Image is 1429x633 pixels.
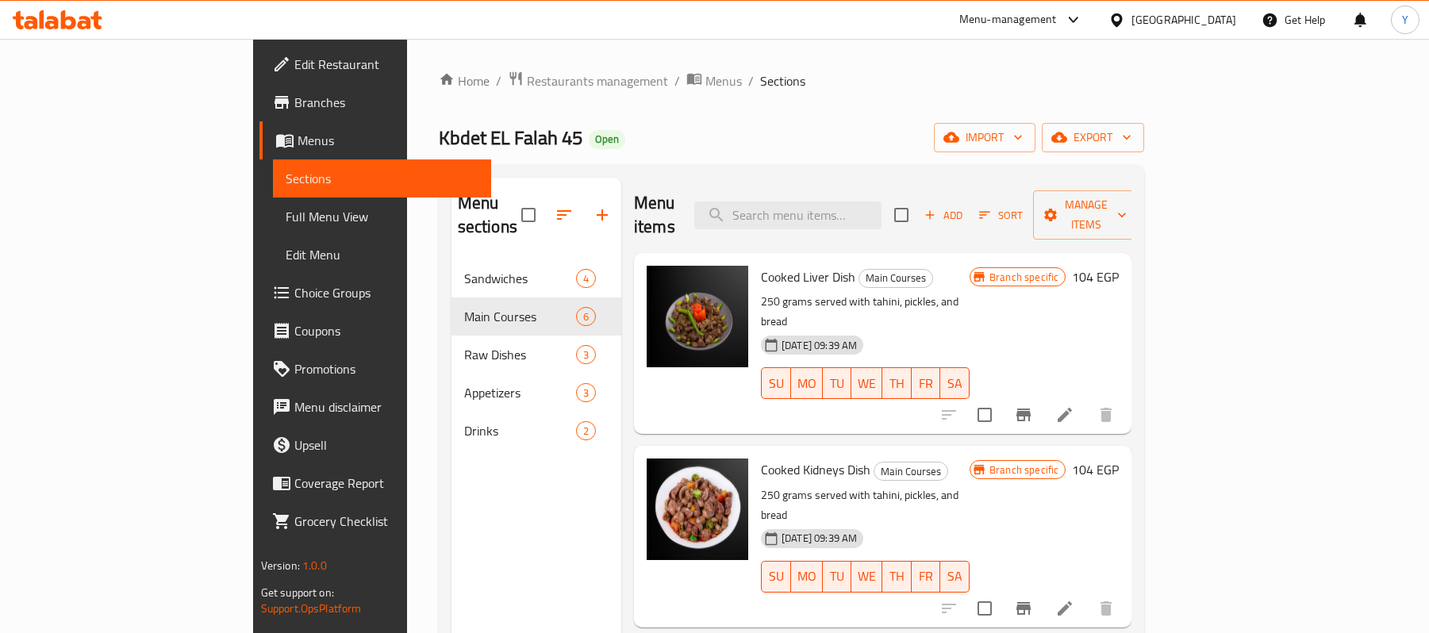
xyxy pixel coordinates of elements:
a: Full Menu View [273,198,492,236]
span: Manage items [1046,195,1127,235]
h2: Menu items [634,191,675,239]
div: Main Courses [859,269,933,288]
span: TH [889,565,905,588]
span: Sandwiches [464,269,576,288]
div: Raw Dishes [464,345,576,364]
span: 3 [577,347,595,363]
span: Edit Restaurant [294,55,479,74]
span: 3 [577,386,595,401]
span: Sections [286,169,479,188]
input: search [694,201,882,229]
a: Coverage Report [259,464,492,502]
a: Edit menu item [1055,405,1074,424]
span: WE [858,565,876,588]
a: Edit menu item [1055,599,1074,618]
span: Open [589,132,625,146]
div: Open [589,130,625,149]
span: Coverage Report [294,474,479,493]
a: Menus [259,121,492,159]
a: Coupons [259,312,492,350]
button: MO [791,561,823,593]
span: Sort sections [545,196,583,234]
span: Kbdet EL Falah 45 [439,120,582,155]
span: Select to update [968,592,1001,625]
span: import [947,128,1023,148]
img: Cooked Kidneys Dish [647,458,748,560]
span: 4 [577,271,595,286]
div: Menu-management [959,10,1057,29]
span: Select all sections [512,198,545,232]
span: Branch specific [983,462,1065,478]
span: FR [918,565,935,588]
span: TH [889,372,905,395]
a: Support.OpsPlatform [261,598,362,619]
span: Add [922,206,965,224]
button: export [1042,123,1144,152]
span: Upsell [294,435,479,455]
button: delete [1087,396,1125,434]
span: FR [918,372,935,395]
a: Branches [259,83,492,121]
button: SA [940,367,970,399]
span: SA [947,372,963,395]
span: Edit Menu [286,245,479,264]
button: MO [791,367,823,399]
div: Drinks2 [451,412,621,450]
span: [DATE] 09:39 AM [775,531,863,546]
a: Choice Groups [259,274,492,312]
span: Menu disclaimer [294,397,479,416]
span: Select section [885,198,918,232]
span: Grocery Checklist [294,512,479,531]
button: TU [823,367,852,399]
span: 1.0.0 [302,555,327,576]
li: / [674,71,680,90]
span: Promotions [294,359,479,378]
span: Main Courses [874,462,947,481]
button: Add [918,203,969,228]
nav: breadcrumb [439,71,1145,91]
span: TU [829,565,846,588]
p: 250 grams served with tahini, pickles, and bread [761,292,970,332]
div: Drinks [464,421,576,440]
span: export [1054,128,1131,148]
button: SU [761,367,791,399]
a: Menu disclaimer [259,388,492,426]
button: Branch-specific-item [1005,396,1043,434]
button: Manage items [1033,190,1139,240]
span: 2 [577,424,595,439]
button: delete [1087,589,1125,627]
span: SU [768,565,785,588]
div: Main Courses [874,462,948,481]
button: FR [912,561,941,593]
span: Appetizers [464,383,576,402]
span: TU [829,372,846,395]
nav: Menu sections [451,253,621,456]
button: Branch-specific-item [1005,589,1043,627]
span: Version: [261,555,300,576]
span: Y [1402,11,1408,29]
a: Restaurants management [508,71,668,91]
h6: 104 EGP [1072,458,1119,481]
img: Cooked Liver Dish [647,266,748,367]
li: / [496,71,501,90]
a: Promotions [259,350,492,388]
button: WE [851,367,882,399]
span: Coupons [294,321,479,340]
a: Menus [686,71,742,91]
span: Main Courses [859,269,932,287]
div: Sandwiches4 [451,259,621,297]
span: Get support on: [261,582,334,603]
div: Appetizers3 [451,374,621,412]
button: TH [882,561,912,593]
span: Branches [294,93,479,112]
button: import [934,123,1035,152]
span: Choice Groups [294,283,479,302]
span: Cooked Liver Dish [761,265,855,289]
span: Restaurants management [527,71,668,90]
div: [GEOGRAPHIC_DATA] [1131,11,1236,29]
span: SA [947,565,963,588]
button: TU [823,561,852,593]
div: items [576,345,596,364]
